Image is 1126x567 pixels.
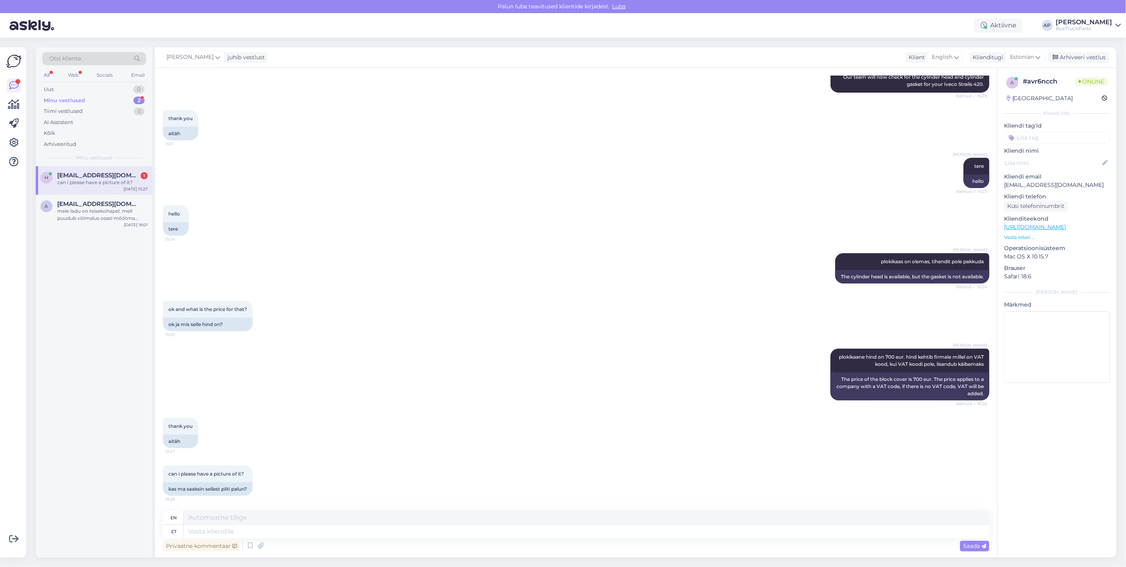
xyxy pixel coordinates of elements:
[141,172,148,179] div: 1
[163,435,198,448] div: aitäh
[906,53,925,62] div: Klient
[956,93,987,99] span: Nähtud ✓ 15:09
[1004,272,1110,281] p: Safari 18.6
[1004,234,1110,241] p: Vaata edasi ...
[57,172,140,179] span: hanielhand@yahoo.com
[1056,19,1112,25] div: [PERSON_NAME]
[168,471,244,477] span: can i please have a picture of it?
[165,332,195,338] span: 15:25
[1004,147,1110,155] p: Kliendi nimi
[1076,77,1108,86] span: Online
[44,129,55,137] div: Kõik
[168,306,247,312] span: ok and what is the price for that?
[165,449,195,454] span: 15:27
[1004,252,1110,261] p: Mac OS X 10.15.7
[168,423,193,429] span: thank you
[963,542,986,550] span: Saada
[49,54,81,63] span: Otsi kliente
[1006,94,1073,103] div: [GEOGRAPHIC_DATA]
[1004,122,1110,130] p: Kliendi tag'id
[1023,77,1076,86] div: # avr6ncch
[1004,201,1068,212] div: Küsi telefoninumbrit
[57,208,148,222] div: meie ladu on teisekohapel, meil puudub võimalus osasi mõõtma minna
[964,175,989,188] div: hello
[6,54,21,69] img: Askly Logo
[974,163,984,169] span: tere
[1004,244,1110,252] p: Operatsioonisüsteem
[881,258,984,264] span: plokikaas on olemas, tihendit pole pakkuda
[44,97,85,105] div: Minu vestlused
[970,53,1003,62] div: Klienditugi
[66,70,80,80] div: Web
[165,236,195,242] span: 15:24
[57,179,148,186] div: can i please have a picture of it?
[1056,25,1112,32] div: BusTruckParts
[1042,20,1053,31] div: AP
[76,154,112,161] span: Minu vestlused
[44,175,48,181] span: h
[166,53,214,62] span: [PERSON_NAME]
[1004,215,1110,223] p: Klienditeekond
[168,115,193,121] span: thank you
[830,373,989,400] div: The price of the block cover is 700 eur. The price applies to a company with a VAT code, if there...
[1004,192,1110,201] p: Kliendi telefon
[42,70,51,80] div: All
[839,354,985,367] span: plokikaane hind on 700 eur. hind kehtib firmale millel on VAT kood, kui VAT koodi pole, lisandub ...
[171,511,177,524] div: en
[1004,132,1110,144] input: Lisa tag
[974,18,1023,33] div: Aktiivne
[1004,173,1110,181] p: Kliendi email
[956,188,987,194] span: Nähtud ✓ 15:23
[1004,289,1110,296] div: [PERSON_NAME]
[956,401,987,407] span: Nähtud ✓ 15:26
[163,318,253,331] div: ok ja mis selle hind on?
[165,141,195,147] span: 15:11
[1004,181,1110,189] p: [EMAIL_ADDRESS][DOMAIN_NAME]
[953,151,987,157] span: [PERSON_NAME]
[44,140,76,148] div: Arhiveeritud
[171,525,176,538] div: et
[129,70,146,80] div: Email
[1004,223,1066,231] a: [URL][DOMAIN_NAME]
[1011,80,1014,85] span: a
[45,203,48,209] span: a
[835,270,989,283] div: The cylinder head is available, but the gasket is not available.
[1056,19,1121,32] a: [PERSON_NAME]BusTruckParts
[163,127,198,140] div: aitäh
[57,200,140,208] span: arnoldas.v10@gmail.com
[224,53,265,62] div: juhib vestlust
[956,284,987,290] span: Nähtud ✓ 15:24
[44,107,83,115] div: Tiimi vestlused
[133,85,145,93] div: 0
[163,541,240,551] div: Privaatne kommentaar
[610,3,628,10] span: Luba
[163,222,189,236] div: tere
[44,118,73,126] div: AI Assistent
[124,186,148,192] div: [DATE] 15:27
[1010,53,1034,62] span: Estonian
[1004,301,1110,309] p: Märkmed
[1004,110,1110,117] div: Kliendi info
[165,496,195,502] span: 15:28
[163,482,253,496] div: kas ma saaksin sellest pilti palun?
[932,53,952,62] span: English
[44,85,54,93] div: Uus
[1004,159,1101,167] input: Lisa nimi
[1048,52,1109,63] div: Arhiveeri vestlus
[124,222,148,228] div: [DATE] 16:01
[133,97,145,105] div: 2
[953,342,987,348] span: [PERSON_NAME]
[1004,264,1110,272] p: Brauser
[168,211,180,217] span: hello
[95,70,114,80] div: Socials
[134,107,145,115] div: 5
[953,247,987,253] span: [PERSON_NAME]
